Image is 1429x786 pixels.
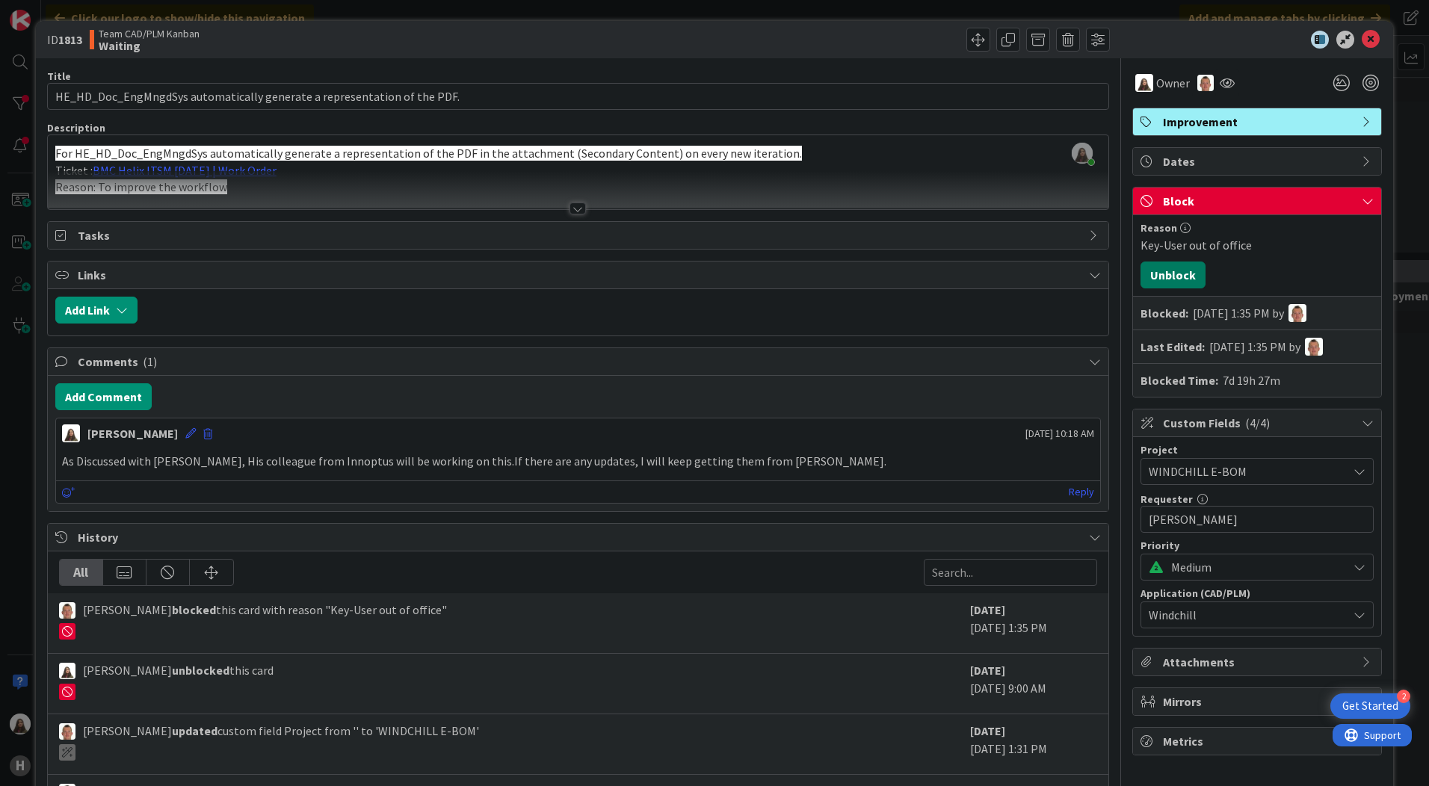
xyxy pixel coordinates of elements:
img: TJ [1197,75,1214,91]
span: [PERSON_NAME] this card [83,661,274,700]
img: TJ [1305,338,1323,356]
b: Waiting [99,40,200,52]
img: KM [1135,74,1153,92]
b: Blocked: [1141,304,1188,322]
span: ( 4/4 ) [1245,415,1270,430]
button: Add Link [55,297,138,324]
img: DgKIAU5DK9CW91CGzAAdOQy4yew5ohpQ.jpeg [1072,143,1093,164]
img: TJ [59,602,75,619]
input: type card name here... [47,83,1109,110]
span: Medium [1171,557,1340,578]
b: [DATE] [970,723,1005,738]
span: Mirrors [1163,693,1354,711]
span: [PERSON_NAME] custom field Project from '' to 'WINDCHILL E-BOM' [83,722,479,761]
button: Add Comment [55,383,152,410]
span: [DATE] 10:18 AM [1025,426,1094,442]
span: ID [47,31,82,49]
span: Custom Fields [1163,414,1354,432]
span: Windchill [1149,606,1348,624]
span: Owner [1156,74,1190,92]
div: Get Started [1342,699,1398,714]
label: Title [47,69,71,83]
div: 2 [1397,690,1410,703]
img: KM [62,424,80,442]
b: unblocked [172,663,229,678]
img: TJ [59,723,75,740]
img: KM [59,663,75,679]
span: Block [1163,192,1354,210]
span: Team CAD/PLM Kanban [99,28,200,40]
span: Comments [78,353,1081,371]
div: [DATE] 1:35 PM by [1193,304,1306,322]
b: 1813 [58,32,82,47]
div: [DATE] 1:31 PM [970,722,1097,767]
span: Metrics [1163,732,1354,750]
span: For HE_HD_Doc_EngMngdSys automatically generate a representation of the PDF in the attachment (Se... [55,146,802,161]
span: Links [78,266,1081,284]
div: Priority [1141,540,1374,551]
div: [DATE] 1:35 PM by [1209,338,1323,356]
b: blocked [172,602,216,617]
span: [PERSON_NAME] this card with reason "Key-User out of office" [83,601,447,640]
span: Attachments [1163,653,1354,671]
span: Dates [1163,152,1354,170]
span: Improvement [1163,113,1354,131]
div: Open Get Started checklist, remaining modules: 2 [1330,693,1410,719]
div: Key-User out of office [1141,236,1374,254]
div: 7d 19h 27m [1223,371,1280,389]
span: Support [31,2,68,20]
b: Last Edited: [1141,338,1205,356]
div: [DATE] 1:35 PM [970,601,1097,646]
div: All [60,560,103,585]
input: Search... [924,559,1097,586]
b: [DATE] [970,663,1005,678]
div: [PERSON_NAME] [87,424,178,442]
b: updated [172,723,217,738]
label: Requester [1141,492,1193,506]
div: [DATE] 9:00 AM [970,661,1097,706]
div: Application (CAD/PLM) [1141,588,1374,598]
a: Reply [1069,483,1094,501]
span: WINDCHILL E-BOM [1149,461,1340,482]
span: Description [47,121,105,134]
b: Blocked Time: [1141,371,1218,389]
b: [DATE] [970,602,1005,617]
div: Project [1141,445,1374,455]
a: BMC Helix ITSM [DATE] | Work Order [93,163,277,178]
button: Unblock [1141,262,1206,288]
span: Reason [1141,223,1177,233]
span: ( 1 ) [143,354,157,369]
p: As Discussed with [PERSON_NAME], His colleague from Innoptus will be working on this.If there are... [62,453,1094,470]
span: Tasks [78,226,1081,244]
span: History [78,528,1081,546]
img: TJ [1288,304,1306,322]
p: Ticket : [55,162,1101,179]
